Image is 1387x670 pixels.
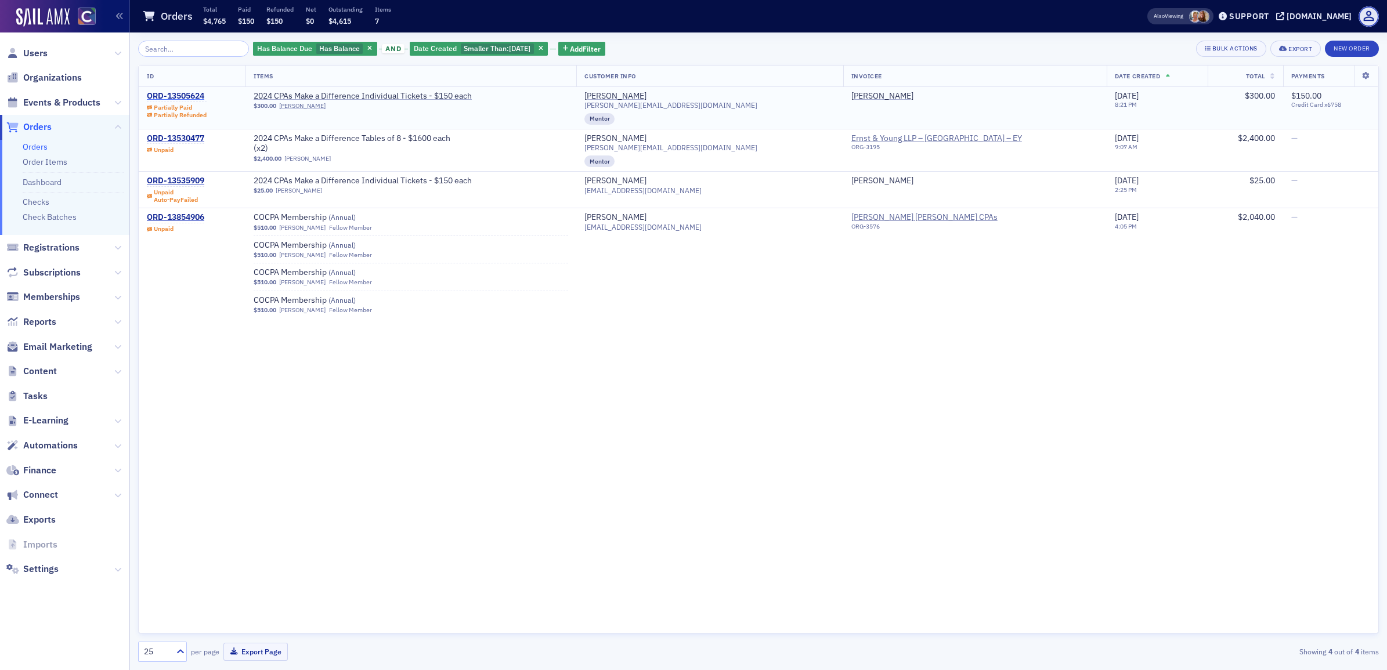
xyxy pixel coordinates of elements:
[23,439,78,452] span: Automations
[254,267,400,278] a: COCPA Membership (Annual)
[1115,212,1139,222] span: [DATE]
[375,16,379,26] span: 7
[584,212,646,223] div: [PERSON_NAME]
[161,9,193,23] h1: Orders
[329,251,372,259] div: Fellow Member
[254,102,276,110] span: $300.00
[238,16,254,26] span: $150
[23,71,82,84] span: Organizations
[584,176,646,186] div: [PERSON_NAME]
[375,5,391,13] p: Items
[154,196,198,204] div: Auto-Pay Failed
[254,133,450,154] a: 2024 CPAs Make a Difference Tables of 8 - $1600 each (x2)
[254,306,276,314] span: $510.00
[23,390,48,403] span: Tasks
[328,212,356,222] span: ( Annual )
[254,155,281,162] span: $2,400.00
[23,316,56,328] span: Reports
[1288,46,1312,52] div: Export
[254,251,276,259] span: $510.00
[1270,41,1321,57] button: Export
[414,44,457,53] span: Date Created
[6,439,78,452] a: Automations
[973,646,1379,657] div: Showing out of items
[1291,175,1298,186] span: —
[851,223,998,234] div: ORG-3576
[1115,222,1137,230] time: 4:05 PM
[379,44,408,53] button: and
[147,133,204,144] a: ORD-13530477
[6,538,57,551] a: Imports
[23,513,56,526] span: Exports
[410,42,548,56] div: 7/8/2025
[23,142,48,152] a: Orders
[382,44,404,53] span: and
[1189,10,1201,23] span: Jill Turner
[851,91,913,102] div: [PERSON_NAME]
[328,16,351,26] span: $4,615
[254,187,273,194] span: $25.00
[1249,175,1275,186] span: $25.00
[276,187,322,194] a: [PERSON_NAME]
[851,143,1022,155] div: ORG-3195
[1291,212,1298,222] span: —
[254,278,276,286] span: $510.00
[16,8,70,27] img: SailAMX
[584,91,646,102] a: [PERSON_NAME]
[306,5,316,13] p: Net
[23,96,100,109] span: Events & Products
[1115,72,1160,80] span: Date Created
[1196,41,1266,57] button: Bulk Actions
[254,295,400,306] a: COCPA Membership (Annual)
[1291,101,1370,108] span: Credit Card x6758
[147,91,207,102] a: ORD-13505624
[254,267,400,278] span: COCPA Membership
[1154,12,1183,20] span: Viewing
[266,5,294,13] p: Refunded
[279,102,326,110] a: [PERSON_NAME]
[1246,72,1265,80] span: Total
[6,464,56,477] a: Finance
[6,71,82,84] a: Organizations
[1115,90,1139,101] span: [DATE]
[254,72,273,80] span: Items
[584,223,702,231] span: [EMAIL_ADDRESS][DOMAIN_NAME]
[851,72,882,80] span: Invoicee
[23,464,56,477] span: Finance
[23,291,80,303] span: Memberships
[138,41,249,57] input: Search…
[570,44,601,54] span: Add Filter
[154,104,192,111] div: Partially Paid
[147,212,204,223] div: ORD-13854906
[1238,133,1275,143] span: $2,400.00
[584,133,646,144] a: [PERSON_NAME]
[1325,42,1379,53] a: New Order
[1115,175,1139,186] span: [DATE]
[254,176,472,186] span: 2024 CPAs Make a Difference Individual Tickets - $150 each
[6,390,48,403] a: Tasks
[584,143,757,152] span: [PERSON_NAME][EMAIL_ADDRESS][DOMAIN_NAME]
[328,267,356,277] span: ( Annual )
[1115,100,1137,108] time: 8:21 PM
[328,295,356,305] span: ( Annual )
[1212,45,1258,52] div: Bulk Actions
[23,563,59,575] span: Settings
[203,16,226,26] span: $4,765
[558,42,606,56] button: AddFilter
[329,278,372,286] div: Fellow Member
[253,42,377,56] div: Has Balance
[328,240,356,249] span: ( Annual )
[509,44,530,53] span: [DATE]
[279,278,326,286] a: [PERSON_NAME]
[1229,11,1269,21] div: Support
[851,176,1099,186] span: Evan Runde
[254,224,276,231] span: $510.00
[254,212,400,223] a: COCPA Membership (Annual)
[851,91,1099,102] span: Jim Gilbert
[154,225,174,233] div: Unpaid
[6,341,92,353] a: Email Marketing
